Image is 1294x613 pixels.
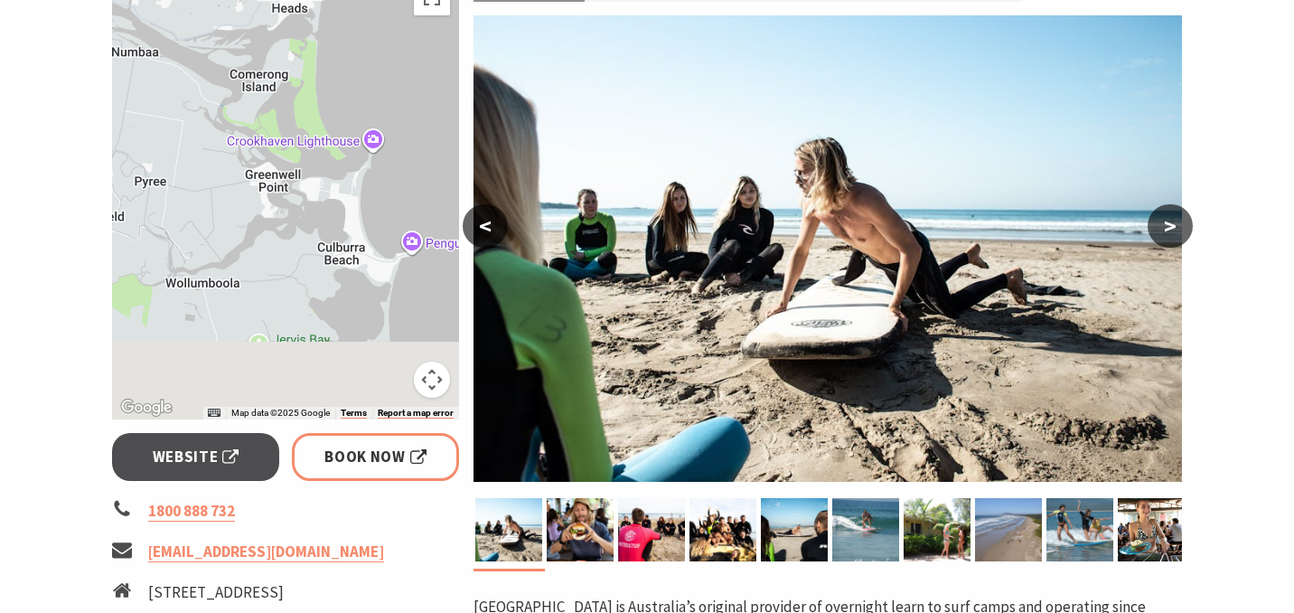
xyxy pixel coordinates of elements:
img: Surf cabins [904,498,970,561]
img: New friends guaranteed [689,498,756,561]
a: [EMAIL_ADDRESS][DOMAIN_NAME] [148,542,384,562]
span: Map data ©2025 Google [231,408,330,418]
a: Website [112,433,279,481]
img: Empty beach [975,498,1042,561]
button: < [463,204,508,248]
span: Book Now [324,445,427,469]
li: [STREET_ADDRESS] [148,580,323,605]
a: Book Now [292,433,459,481]
a: 1800 888 732 [148,501,235,522]
img: Google [117,396,176,420]
a: Open this area in Google Maps (opens a new window) [117,396,176,420]
span: Website [153,445,239,469]
img: Great food [1118,498,1185,561]
button: Keyboard shortcuts [208,407,220,420]
img: Qualified Instructors [618,498,685,561]
img: Learn [832,498,899,561]
a: Report a map error [378,408,454,419]
img: Group lessons [1046,498,1113,561]
img: Surf lesson [475,498,542,561]
button: > [1148,204,1193,248]
a: Terms (opens in new tab) [341,408,367,419]
button: Map camera controls [414,362,450,398]
img: Seven Mile beach [761,498,828,561]
img: Surf lesson [474,15,1182,482]
img: All meals included [547,498,614,561]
